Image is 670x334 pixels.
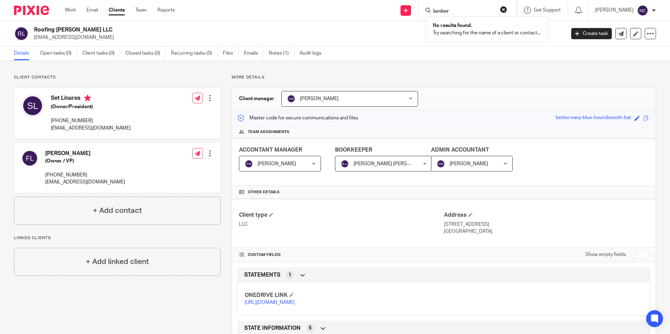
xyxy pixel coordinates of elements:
i: Primary [84,95,91,102]
a: Emails [244,47,264,60]
a: Client tasks (0) [82,47,120,60]
span: [PERSON_NAME] [300,96,339,101]
a: Create task [571,28,612,39]
span: 1 [288,272,291,279]
button: Clear [500,6,507,13]
p: [PERSON_NAME] [595,7,634,14]
span: STATEMENTS [244,271,280,279]
img: Pixie [14,6,49,15]
h5: (Owner / VP) [45,158,125,165]
h4: [PERSON_NAME] [45,150,125,157]
input: Search [432,8,495,15]
span: Get Support [534,8,561,13]
span: [PERSON_NAME] [PERSON_NAME] [354,161,432,166]
p: LLC [239,221,444,228]
img: svg%3E [14,26,29,41]
h4: ONEDRIVE LINK [245,292,444,299]
a: Recurring tasks (0) [171,47,218,60]
p: Master code for secure communications and files [237,114,358,121]
p: [PHONE_NUMBER] [45,172,125,179]
a: Email [87,7,98,14]
p: [EMAIL_ADDRESS][DOMAIN_NAME] [45,179,125,186]
span: Other details [248,189,280,195]
span: ACCONTANT MANAGER [239,147,302,153]
a: Closed tasks (0) [125,47,166,60]
a: Team [135,7,147,14]
h3: Client manager [239,95,274,102]
a: Files [223,47,239,60]
span: Team assignments [248,129,289,135]
h4: + Add contact [93,205,142,216]
p: [GEOGRAPHIC_DATA] [444,228,649,235]
span: [PERSON_NAME] [258,161,296,166]
h4: Client type [239,211,444,219]
p: Client contacts [14,75,221,80]
a: Work [65,7,76,14]
h5: (Owner/President) [51,103,131,110]
a: Notes (1) [269,47,294,60]
img: svg%3E [287,95,295,103]
p: Linked clients [14,235,221,241]
a: Audit logs [300,47,327,60]
a: Open tasks (0) [40,47,77,60]
p: More details [232,75,656,80]
p: [PHONE_NUMBER] [51,117,131,124]
img: svg%3E [21,150,38,167]
span: BOOKKEEPER [335,147,372,153]
span: [PERSON_NAME] [450,161,488,166]
h4: Set Linares [51,95,131,103]
h4: + Add linked client [86,256,149,267]
a: Clients [109,7,125,14]
h2: Roofing [PERSON_NAME] LLC [34,26,455,34]
img: svg%3E [341,160,349,168]
img: svg%3E [637,5,648,16]
h4: Address [444,211,649,219]
div: better-navy-blue-houndstooth-bat [556,114,631,122]
img: svg%3E [21,95,44,117]
span: ADMIN ACCOUNTANT [431,147,489,153]
a: Reports [157,7,175,14]
a: Details [14,47,35,60]
label: Show empty fields [586,251,626,258]
span: STATE INFORMATION [244,325,301,332]
span: 5 [309,325,312,332]
p: [STREET_ADDRESS] [444,221,649,228]
img: svg%3E [245,160,253,168]
p: [EMAIL_ADDRESS][DOMAIN_NAME] [34,34,561,41]
h4: CUSTOM FIELDS [239,252,444,258]
p: [EMAIL_ADDRESS][DOMAIN_NAME] [51,125,131,132]
img: svg%3E [437,160,445,168]
a: [URL][DOMAIN_NAME] [245,300,295,305]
